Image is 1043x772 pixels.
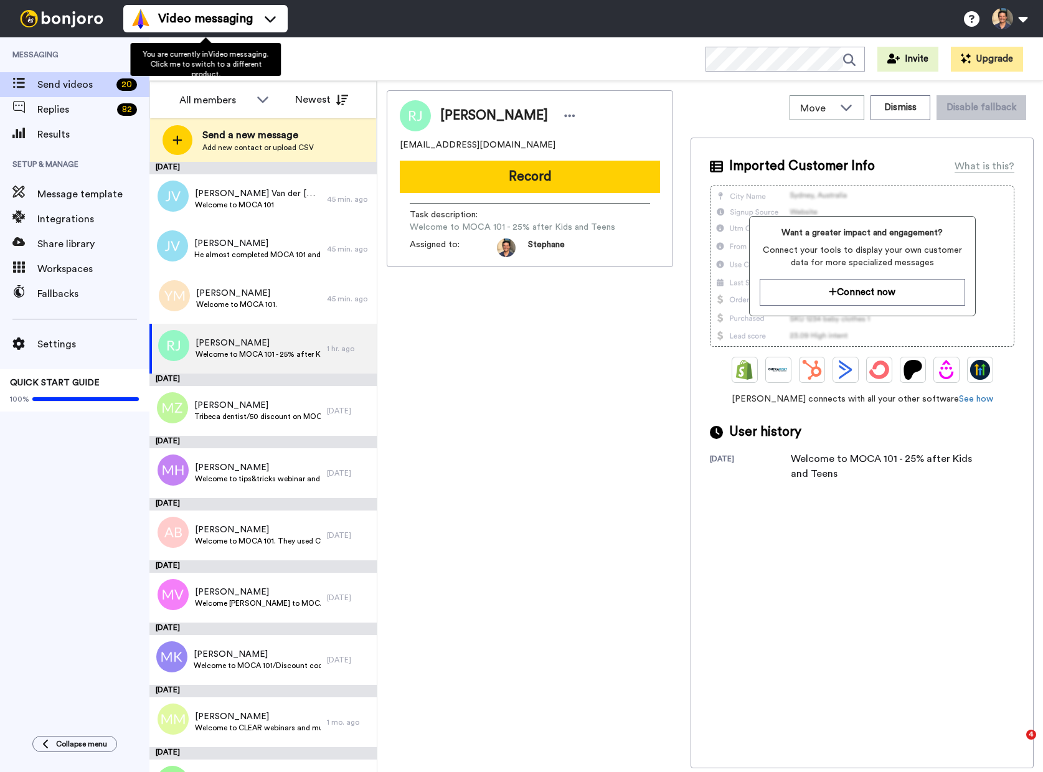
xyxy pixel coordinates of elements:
div: [DATE] [149,162,377,174]
button: Dismiss [871,95,930,120]
span: [PERSON_NAME] [195,524,321,536]
span: He almost completed MOCA 101 and now has purchased MOCA 201. Congratulate and extend welcome to t... [194,250,321,260]
img: mz.png [157,392,188,423]
span: Collapse menu [56,739,107,749]
div: 45 min. ago [327,294,370,304]
span: [PERSON_NAME] [194,237,321,250]
span: Task description : [410,209,497,221]
button: Disable fallback [937,95,1026,120]
span: Welcome [PERSON_NAME] to MOCA 101, she already started [195,598,321,608]
button: Newest [286,87,357,112]
span: Welcome to CLEAR webinars and multiple courses from 101+201 [195,723,321,733]
span: [PERSON_NAME] Van der [PERSON_NAME] [195,187,321,200]
div: [DATE] [149,685,377,697]
span: QUICK START GUIDE [10,379,100,387]
div: [DATE] [327,468,370,478]
div: [DATE] [149,747,377,760]
span: Settings [37,337,149,352]
span: [PERSON_NAME] connects with all your other software [710,393,1014,405]
div: [DATE] [149,498,377,511]
img: mh.png [158,454,189,486]
span: [PERSON_NAME] [196,337,321,349]
div: 1 hr. ago [327,344,370,354]
span: Workspaces [37,261,149,276]
span: Welcome to MOCA 101. [196,299,277,309]
span: [PERSON_NAME] [194,399,321,412]
span: Move [800,101,834,116]
span: Want a greater impact and engagement? [760,227,965,239]
div: 20 [116,78,137,91]
span: [PERSON_NAME] [195,710,321,723]
span: Welcome to MOCA 101/Discount code CLEARtps50/Is also interested in MOCA 201. I told them the disc... [194,661,321,671]
div: [DATE] [327,406,370,416]
span: Welcome to tips&tricks webinar and How to use elastics course [195,474,321,484]
img: mm.png [158,704,189,735]
iframe: Intercom live chat [1001,730,1031,760]
span: Results [37,127,149,142]
span: [PERSON_NAME] [195,461,321,474]
span: Stephane [528,238,565,257]
img: ym.png [159,280,190,311]
img: rj.png [158,330,189,361]
img: ab.png [158,517,189,548]
div: [DATE] [149,436,377,448]
button: Connect now [760,279,965,306]
div: [DATE] [149,374,377,386]
span: Fallbacks [37,286,149,301]
span: Welcome to MOCA 101 - 25% after Kids and Teens [410,221,615,233]
img: Ontraport [768,360,788,380]
button: Collapse menu [32,736,117,752]
img: ConvertKit [869,360,889,380]
button: Upgrade [951,47,1023,72]
span: Integrations [37,212,149,227]
div: All members [179,93,250,108]
span: Message template [37,187,149,202]
span: Welcome to MOCA 101 [195,200,321,210]
div: 45 min. ago [327,194,370,204]
span: Add new contact or upload CSV [202,143,314,153]
img: Drip [937,360,956,380]
button: Record [400,161,660,193]
span: Send a new message [202,128,314,143]
span: Welcome to MOCA 101. They used CLEAR123MOCA discount code. [195,536,321,546]
a: See how [959,395,993,403]
img: vm-color.svg [131,9,151,29]
span: User history [729,423,801,441]
img: GoHighLevel [970,360,990,380]
span: Imported Customer Info [729,157,875,176]
img: da5f5293-2c7b-4288-972f-10acbc376891-1597253892.jpg [497,238,516,257]
span: Share library [37,237,149,252]
span: Welcome to MOCA 101 - 25% after Kids and Teens [196,349,321,359]
button: Invite [877,47,938,72]
span: 4 [1026,730,1036,740]
img: Shopify [735,360,755,380]
img: Hubspot [802,360,822,380]
div: 1 mo. ago [327,717,370,727]
span: Send videos [37,77,111,92]
span: Video messaging [158,10,253,27]
span: [PERSON_NAME] [196,287,277,299]
div: 82 [117,103,137,116]
span: Assigned to: [410,238,497,257]
span: 100% [10,394,29,404]
div: [DATE] [327,593,370,603]
div: [DATE] [149,560,377,573]
div: Welcome to MOCA 101 - 25% after Kids and Teens [791,451,990,481]
div: [DATE] [327,655,370,665]
span: [PERSON_NAME] [194,648,321,661]
div: What is this? [955,159,1014,174]
span: [PERSON_NAME] [440,106,548,125]
div: [DATE] [327,530,370,540]
div: [DATE] [149,623,377,635]
img: jv.png [158,181,189,212]
img: ActiveCampaign [836,360,856,380]
span: Connect your tools to display your own customer data for more specialized messages [760,244,965,269]
span: [PERSON_NAME] [195,586,321,598]
div: [DATE] [710,454,791,481]
img: jv.png [157,230,188,261]
img: mv.png [158,579,189,610]
span: [EMAIL_ADDRESS][DOMAIN_NAME] [400,139,555,151]
img: Image of Robin Joseph [400,100,431,131]
img: bj-logo-header-white.svg [15,10,108,27]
